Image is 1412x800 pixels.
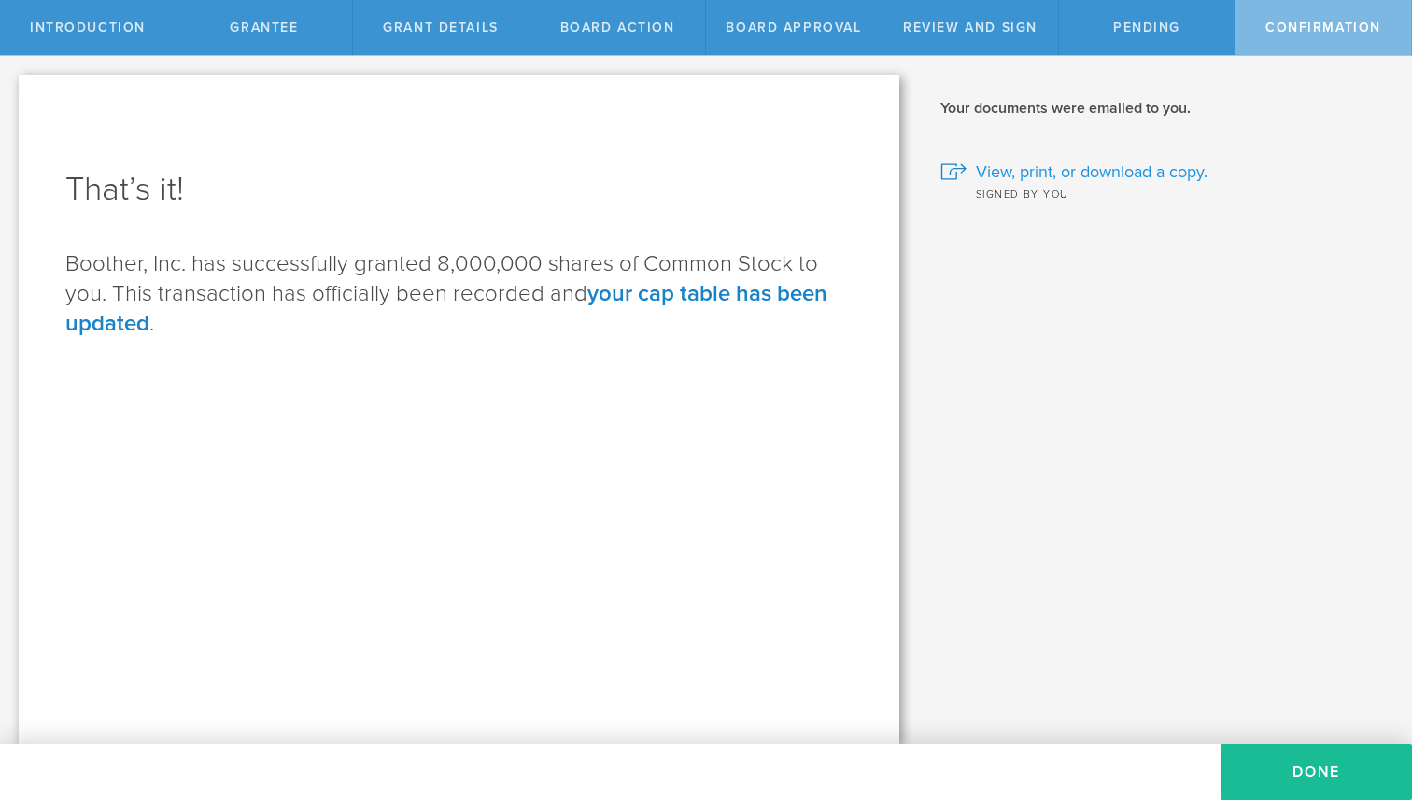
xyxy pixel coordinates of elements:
p: Boother, Inc. has successfully granted 8,000,000 shares of Common Stock to you. This transaction ... [65,249,853,339]
span: View, print, or download a copy. [976,160,1207,184]
span: Grant Details [383,20,499,35]
div: Signed by you [940,184,1384,203]
span: Introduction [30,20,146,35]
span: Confirmation [1265,20,1381,35]
iframe: Chat Widget [1319,654,1412,744]
span: Review and Sign [903,20,1038,35]
h2: Your documents were emailed to you. [940,98,1384,119]
span: Board Approval [726,20,861,35]
span: Pending [1113,20,1180,35]
span: Grantee [230,20,298,35]
span: Board Action [560,20,675,35]
h1: That’s it! [65,167,853,212]
button: Done [1221,744,1412,800]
